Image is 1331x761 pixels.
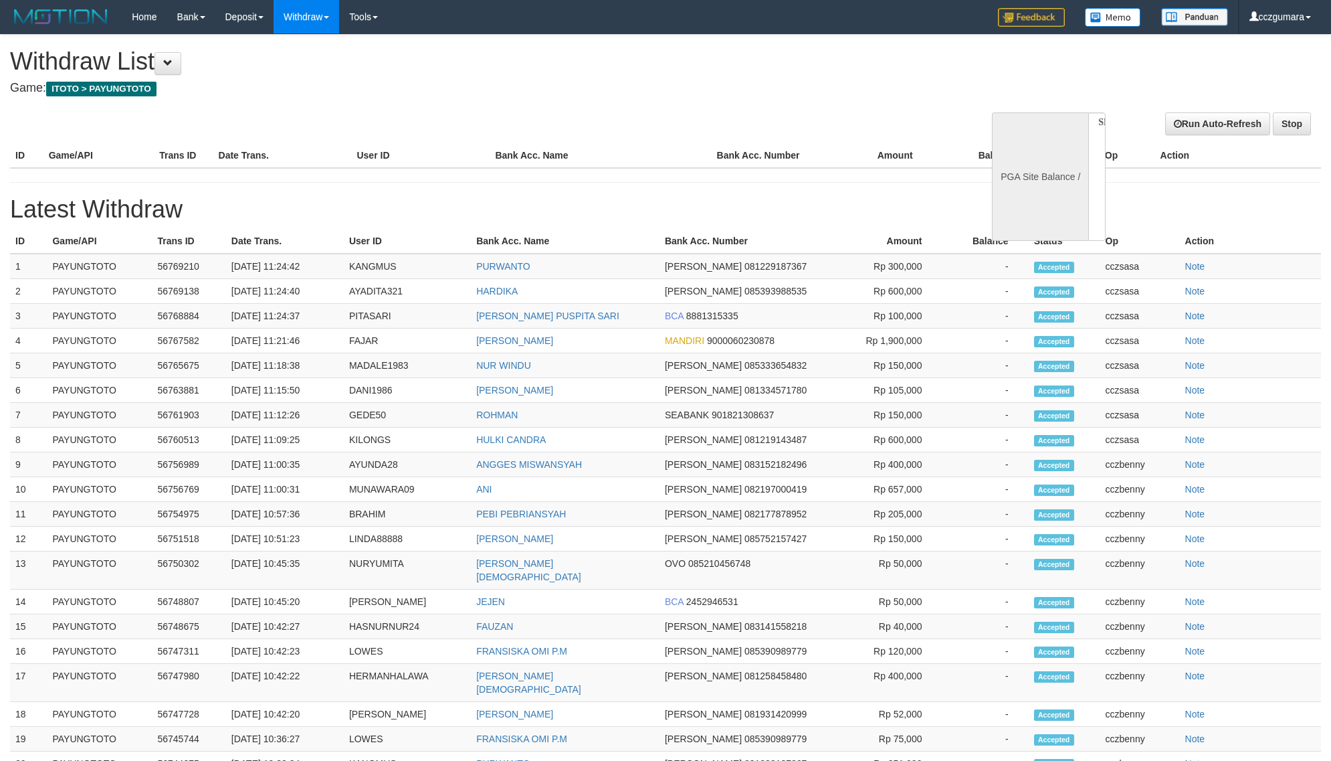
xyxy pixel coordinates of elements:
a: Note [1185,621,1205,632]
td: 11 [10,502,47,527]
td: cczbenny [1100,639,1180,664]
span: 8881315335 [686,311,738,321]
span: Accepted [1034,534,1074,545]
td: 56769210 [152,254,225,279]
span: [PERSON_NAME] [665,385,742,396]
td: 12 [10,527,47,552]
span: Accepted [1034,311,1074,323]
img: panduan.png [1161,8,1228,26]
td: 16 [10,639,47,664]
a: JEJEN [476,596,505,607]
th: ID [10,229,47,254]
span: 901821308637 [712,410,774,420]
td: - [942,353,1028,378]
td: 56745744 [152,727,225,752]
td: 56756769 [152,477,225,502]
a: Note [1185,311,1205,321]
td: - [942,254,1028,279]
td: MUNAWARA09 [344,477,471,502]
a: PEBI PEBRIANSYAH [476,509,566,519]
td: [DATE] 11:24:40 [226,279,344,304]
a: FRANSISKA OMI P.M [476,646,567,657]
td: LOWES [344,639,471,664]
span: Accepted [1034,435,1074,446]
td: LINDA88888 [344,527,471,552]
td: 5 [10,353,47,378]
td: PAYUNGTOTO [47,664,152,702]
span: [PERSON_NAME] [665,459,742,470]
a: Note [1185,734,1205,744]
td: 56747728 [152,702,225,727]
td: 15 [10,614,47,639]
td: 56747980 [152,664,225,702]
span: 085333654832 [744,360,807,371]
span: Accepted [1034,509,1074,521]
td: PAYUNGTOTO [47,403,152,428]
td: cczbenny [1100,502,1180,527]
td: Rp 657,000 [840,477,942,502]
span: ITOTO > PAYUNGTOTO [46,82,157,96]
td: [DATE] 10:42:22 [226,664,344,702]
a: Note [1185,385,1205,396]
td: - [942,639,1028,664]
span: Accepted [1034,262,1074,273]
a: [PERSON_NAME] [476,335,553,346]
span: [PERSON_NAME] [665,621,742,632]
a: [PERSON_NAME] [476,709,553,720]
td: PAYUNGTOTO [47,477,152,502]
td: Rp 105,000 [840,378,942,403]
span: 082197000419 [744,484,807,495]
a: Note [1185,596,1205,607]
td: - [942,614,1028,639]
img: MOTION_logo.png [10,7,112,27]
td: 56768884 [152,304,225,329]
td: 4 [10,329,47,353]
td: Rp 400,000 [840,664,942,702]
td: cczsasa [1100,279,1180,304]
th: Bank Acc. Number [712,143,823,168]
td: Rp 75,000 [840,727,942,752]
td: cczbenny [1100,664,1180,702]
span: 081931420999 [744,709,807,720]
td: [PERSON_NAME] [344,702,471,727]
td: GEDE50 [344,403,471,428]
td: [PERSON_NAME] [344,590,471,614]
td: 56750302 [152,552,225,590]
td: Rp 600,000 [840,428,942,452]
td: 56767582 [152,329,225,353]
td: cczbenny [1100,702,1180,727]
span: 081219143487 [744,434,807,445]
td: [DATE] 10:45:35 [226,552,344,590]
a: [PERSON_NAME] [476,385,553,396]
td: cczsasa [1100,353,1180,378]
td: PAYUNGTOTO [47,428,152,452]
td: - [942,452,1028,477]
td: PAYUNGTOTO [47,727,152,752]
td: 56748675 [152,614,225,639]
td: FAJAR [344,329,471,353]
td: AYUNDA28 [344,452,471,477]
td: 19 [10,727,47,752]
img: Feedback.jpg [998,8,1065,27]
th: Trans ID [154,143,213,168]
th: Amount [840,229,942,254]
td: PITASARI [344,304,471,329]
td: cczbenny [1100,527,1180,552]
th: Balance [942,229,1028,254]
td: [DATE] 10:42:27 [226,614,344,639]
td: PAYUNGTOTO [47,590,152,614]
span: Accepted [1034,647,1074,658]
td: BRAHIM [344,502,471,527]
a: [PERSON_NAME] PUSPITA SARI [476,311,619,321]
td: Rp 40,000 [840,614,942,639]
img: Button%20Memo.svg [1085,8,1141,27]
span: 2452946531 [686,596,738,607]
span: Accepted [1034,734,1074,746]
a: Run Auto-Refresh [1165,112,1270,135]
span: 085390989779 [744,734,807,744]
h1: Latest Withdraw [10,196,1321,223]
a: Note [1185,671,1205,681]
td: 56754975 [152,502,225,527]
a: Note [1185,261,1205,272]
td: 56756989 [152,452,225,477]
